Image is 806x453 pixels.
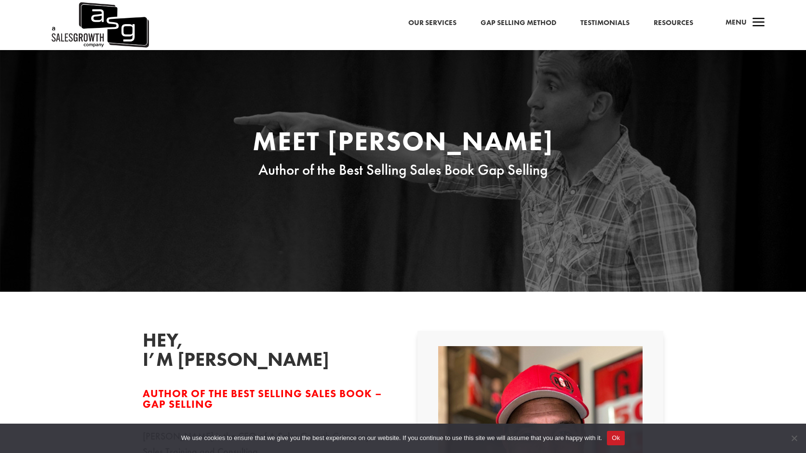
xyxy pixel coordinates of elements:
span: Author of the Best Selling Sales Book Gap Selling [258,160,548,179]
span: Author of the Best Selling Sales Book – Gap Selling [143,387,382,411]
span: No [789,433,799,443]
span: We use cookies to ensure that we give you the best experience on our website. If you continue to ... [181,433,602,443]
button: Ok [607,431,625,445]
a: Testimonials [580,17,630,29]
span: Menu [725,17,747,27]
a: Gap Selling Method [481,17,556,29]
a: Resources [654,17,693,29]
h2: Hey, I’m [PERSON_NAME] [143,331,287,374]
span: a [749,13,768,33]
a: Our Services [408,17,457,29]
h1: Meet [PERSON_NAME] [220,128,586,159]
